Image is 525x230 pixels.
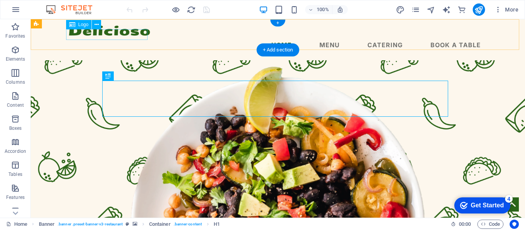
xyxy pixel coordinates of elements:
button: Click here to leave preview mode and continue editing [171,5,180,14]
span: Click to select. Double-click to edit [214,220,220,229]
p: Boxes [9,125,22,131]
div: 4 [55,2,63,9]
button: navigator [427,5,436,14]
p: Elements [6,56,25,62]
button: commerce [457,5,467,14]
p: Columns [6,79,25,85]
button: publish [473,3,485,16]
p: Tables [8,171,22,177]
button: design [396,5,405,14]
div: + Add section [257,43,299,56]
i: This element is a customizable preset [126,222,129,226]
a: Click to cancel selection. Double-click to open Pages [6,220,27,229]
i: AI Writer [442,5,451,14]
span: More [494,6,518,13]
button: More [491,3,522,16]
button: 100% [305,5,332,14]
span: : [464,221,465,227]
p: Favorites [5,33,25,39]
span: Click to select. Double-click to edit [39,220,55,229]
i: This element contains a background [133,222,137,226]
button: pages [411,5,420,14]
i: Reload page [187,5,196,14]
i: Publish [474,5,483,14]
span: . banner-content [174,220,202,229]
p: Content [7,102,24,108]
p: Accordion [5,148,26,154]
span: Logo [78,22,89,27]
span: Click to select. Double-click to edit [149,220,171,229]
button: reload [186,5,196,14]
div: + [270,20,285,26]
h6: 100% [317,5,329,14]
span: Code [481,220,500,229]
img: Editor Logo [44,5,102,14]
div: Get Started [21,8,54,15]
span: . banner .preset-banner-v3-restaurant [58,220,123,229]
span: 00 00 [459,220,471,229]
h6: Session time [451,220,471,229]
i: Commerce [457,5,466,14]
button: Usercentrics [510,220,519,229]
p: Features [6,194,25,200]
div: Get Started 4 items remaining, 20% complete [4,4,60,20]
button: text_generator [442,5,451,14]
nav: breadcrumb [39,220,220,229]
button: Code [477,220,503,229]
